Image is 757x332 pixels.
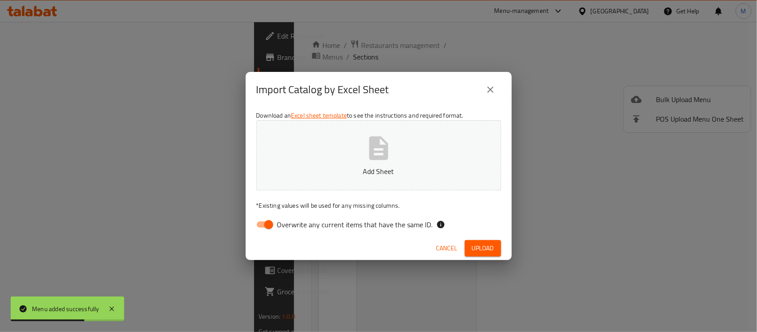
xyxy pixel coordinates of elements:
[256,120,501,190] button: Add Sheet
[436,243,458,254] span: Cancel
[433,240,461,257] button: Cancel
[256,83,389,97] h2: Import Catalog by Excel Sheet
[436,220,445,229] svg: If the overwrite option isn't selected, then the items that match an existing ID will be ignored ...
[32,304,99,314] div: Menu added successfully
[472,243,494,254] span: Upload
[291,110,347,121] a: Excel sheet template
[480,79,501,100] button: close
[246,107,512,236] div: Download an to see the instructions and required format.
[465,240,501,257] button: Upload
[270,166,487,177] p: Add Sheet
[277,219,433,230] span: Overwrite any current items that have the same ID.
[256,201,501,210] p: Existing values will be used for any missing columns.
